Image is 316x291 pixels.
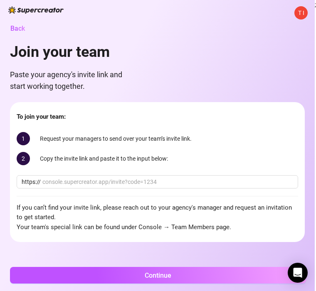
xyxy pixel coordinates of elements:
[10,267,306,284] button: Continue
[42,177,293,186] input: console.supercreator.app/invite?code=1234
[17,132,298,145] div: Request your managers to send over your team’s invite link.
[10,69,135,93] span: Paste your agency's invite link and start working together.
[17,152,30,165] span: 2
[145,271,171,279] span: Continue
[10,24,25,32] span: Back
[288,263,308,283] div: Open Intercom Messenger
[17,113,66,120] strong: To join your team:
[22,177,41,186] span: https://
[17,152,298,165] div: Copy the invite link and paste it to the input below:
[10,20,32,37] button: Back
[17,203,298,232] span: If you can’t find your invite link, please reach out to your agency's manager and request an invi...
[8,6,64,14] img: logo
[298,8,304,17] span: T I
[17,132,30,145] span: 1
[10,43,135,61] h1: Join your team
